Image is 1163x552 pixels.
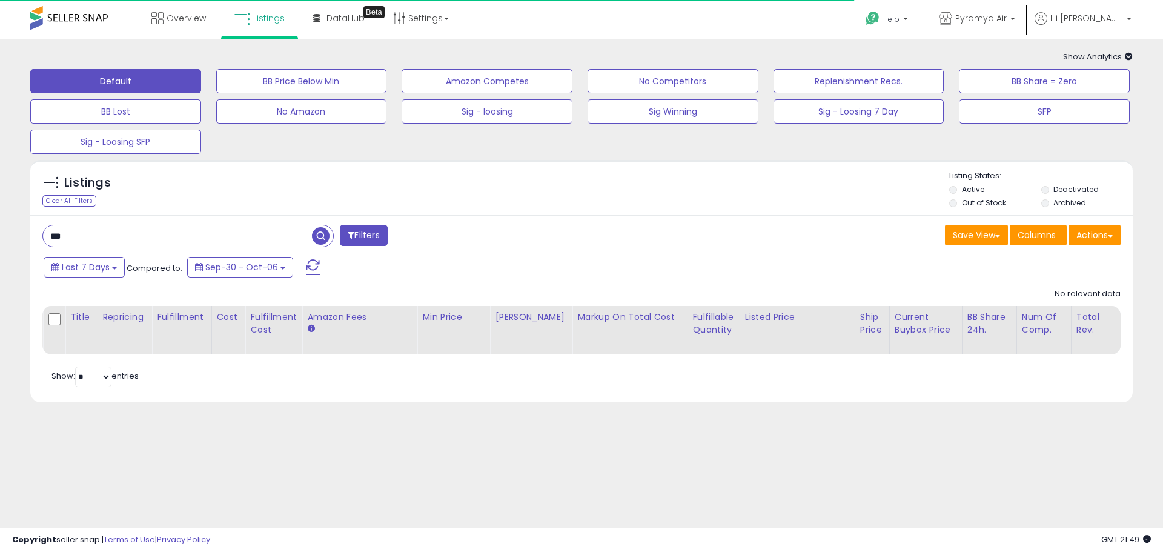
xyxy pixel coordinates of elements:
[883,14,900,24] span: Help
[1055,288,1121,300] div: No relevant data
[102,311,147,324] div: Repricing
[962,184,984,195] label: Active
[1063,51,1133,62] span: Show Analytics
[12,534,56,545] strong: Copyright
[12,534,210,546] div: seller snap | |
[955,12,1007,24] span: Pyramyd Air
[42,195,96,207] div: Clear All Filters
[205,261,278,273] span: Sep-30 - Oct-06
[253,12,285,24] span: Listings
[216,99,387,124] button: No Amazon
[326,12,365,24] span: DataHub
[945,225,1008,245] button: Save View
[167,12,206,24] span: Overview
[30,99,201,124] button: BB Lost
[1101,534,1151,545] span: 2025-10-14 21:49 GMT
[340,225,387,246] button: Filters
[62,261,110,273] span: Last 7 Days
[1069,225,1121,245] button: Actions
[588,99,758,124] button: Sig Winning
[865,11,880,26] i: Get Help
[774,69,944,93] button: Replenishment Recs.
[856,2,920,39] a: Help
[127,262,182,274] span: Compared to:
[1053,198,1086,208] label: Archived
[30,130,201,154] button: Sig - Loosing SFP
[577,311,682,324] div: Markup on Total Cost
[692,311,734,336] div: Fulfillable Quantity
[959,69,1130,93] button: BB Share = Zero
[422,311,485,324] div: Min Price
[1076,311,1121,336] div: Total Rev.
[64,175,111,191] h5: Listings
[363,6,385,18] div: Tooltip anchor
[402,69,572,93] button: Amazon Competes
[307,324,314,334] small: Amazon Fees.
[51,370,139,382] span: Show: entries
[1050,12,1123,24] span: Hi [PERSON_NAME]
[44,257,125,278] button: Last 7 Days
[187,257,293,278] button: Sep-30 - Oct-06
[217,311,240,324] div: Cost
[402,99,572,124] button: Sig - loosing
[250,311,297,336] div: Fulfillment Cost
[104,534,155,545] a: Terms of Use
[895,311,957,336] div: Current Buybox Price
[572,306,688,354] th: The percentage added to the cost of goods (COGS) that forms the calculator for Min & Max prices.
[860,311,884,336] div: Ship Price
[30,69,201,93] button: Default
[495,311,567,324] div: [PERSON_NAME]
[959,99,1130,124] button: SFP
[1018,229,1056,241] span: Columns
[774,99,944,124] button: Sig - Loosing 7 Day
[1053,184,1099,195] label: Deactivated
[157,311,206,324] div: Fulfillment
[157,534,210,545] a: Privacy Policy
[962,198,1006,208] label: Out of Stock
[70,311,92,324] div: Title
[588,69,758,93] button: No Competitors
[1022,311,1066,336] div: Num of Comp.
[307,311,412,324] div: Amazon Fees
[967,311,1012,336] div: BB Share 24h.
[949,170,1132,182] p: Listing States:
[1035,12,1132,39] a: Hi [PERSON_NAME]
[216,69,387,93] button: BB Price Below Min
[745,311,850,324] div: Listed Price
[1010,225,1067,245] button: Columns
